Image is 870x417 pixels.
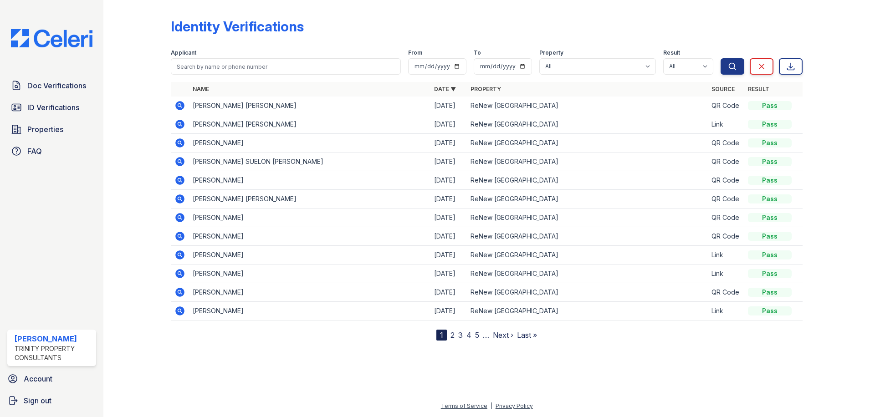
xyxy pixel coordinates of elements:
span: … [483,330,489,341]
a: Properties [7,120,96,138]
a: Property [471,86,501,92]
div: Pass [748,269,792,278]
a: Account [4,370,100,388]
td: [DATE] [430,302,467,320]
td: [PERSON_NAME] [PERSON_NAME] [189,97,430,115]
div: | [491,402,492,409]
img: CE_Logo_Blue-a8612792a0a2168367f1c8372b55b34899dd931a85d93a1a3d3e32e68fde9ad4.png [4,29,100,47]
td: ReNew [GEOGRAPHIC_DATA] [467,227,708,246]
a: 2 [450,331,455,340]
td: QR Code [708,97,744,115]
div: 1 [436,330,447,341]
a: Sign out [4,392,100,410]
td: QR Code [708,190,744,208]
a: ID Verifications [7,98,96,117]
a: Source [711,86,735,92]
td: ReNew [GEOGRAPHIC_DATA] [467,246,708,264]
td: QR Code [708,171,744,190]
div: Pass [748,120,792,129]
td: Link [708,302,744,320]
div: Pass [748,213,792,222]
td: [DATE] [430,264,467,283]
div: Pass [748,232,792,241]
span: Doc Verifications [27,80,86,91]
td: QR Code [708,283,744,302]
a: Privacy Policy [496,402,533,409]
label: From [408,49,422,56]
td: ReNew [GEOGRAPHIC_DATA] [467,302,708,320]
td: QR Code [708,227,744,246]
input: Search by name or phone number [171,58,401,75]
td: [PERSON_NAME] [189,283,430,302]
span: FAQ [27,146,42,157]
div: Pass [748,157,792,166]
div: Pass [748,138,792,147]
div: Pass [748,194,792,203]
td: ReNew [GEOGRAPHIC_DATA] [467,134,708,153]
td: ReNew [GEOGRAPHIC_DATA] [467,171,708,190]
label: Property [539,49,563,56]
td: [PERSON_NAME] [189,171,430,190]
td: [PERSON_NAME] [PERSON_NAME] [189,190,430,208]
label: Applicant [171,49,196,56]
td: [DATE] [430,208,467,227]
td: ReNew [GEOGRAPHIC_DATA] [467,115,708,134]
span: Properties [27,124,63,135]
td: [PERSON_NAME] SUELON [PERSON_NAME] [189,153,430,171]
a: FAQ [7,142,96,160]
td: [DATE] [430,134,467,153]
td: [PERSON_NAME] [189,246,430,264]
td: [PERSON_NAME] [189,208,430,227]
td: [PERSON_NAME] [189,134,430,153]
td: [DATE] [430,171,467,190]
a: 3 [458,331,463,340]
td: [DATE] [430,227,467,246]
span: Account [24,373,52,384]
td: [DATE] [430,190,467,208]
div: Identity Verifications [171,18,304,35]
label: Result [663,49,680,56]
td: [DATE] [430,153,467,171]
span: Sign out [24,395,51,406]
div: Pass [748,288,792,297]
a: Date ▼ [434,86,456,92]
a: Next › [493,331,513,340]
td: [DATE] [430,97,467,115]
td: [DATE] [430,283,467,302]
td: [DATE] [430,246,467,264]
td: ReNew [GEOGRAPHIC_DATA] [467,264,708,283]
td: QR Code [708,134,744,153]
a: Doc Verifications [7,76,96,95]
td: [PERSON_NAME] [PERSON_NAME] [189,115,430,134]
a: Last » [517,331,537,340]
a: 5 [475,331,479,340]
td: ReNew [GEOGRAPHIC_DATA] [467,153,708,171]
td: ReNew [GEOGRAPHIC_DATA] [467,190,708,208]
td: [DATE] [430,115,467,134]
td: ReNew [GEOGRAPHIC_DATA] [467,97,708,115]
td: Link [708,246,744,264]
div: Pass [748,306,792,315]
div: Pass [748,250,792,259]
div: Pass [748,101,792,110]
td: [PERSON_NAME] [189,227,430,246]
td: ReNew [GEOGRAPHIC_DATA] [467,283,708,302]
div: Pass [748,176,792,185]
td: QR Code [708,208,744,227]
a: 4 [466,331,471,340]
td: [PERSON_NAME] [189,302,430,320]
a: Terms of Service [441,402,487,409]
td: Link [708,264,744,283]
td: Link [708,115,744,134]
div: [PERSON_NAME] [15,333,92,344]
div: Trinity Property Consultants [15,344,92,362]
td: [PERSON_NAME] [189,264,430,283]
a: Result [748,86,769,92]
label: To [474,49,481,56]
span: ID Verifications [27,102,79,113]
a: Name [193,86,209,92]
td: ReNew [GEOGRAPHIC_DATA] [467,208,708,227]
td: QR Code [708,153,744,171]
